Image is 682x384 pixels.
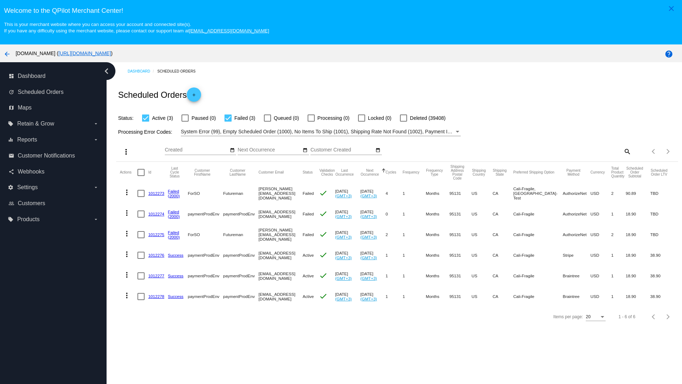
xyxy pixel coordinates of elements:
input: Created [165,147,229,153]
mat-cell: Months [426,183,450,204]
h2: Scheduled Orders [118,87,201,102]
mat-header-cell: Validation Checks [319,162,335,183]
span: Failed [303,191,314,196]
a: map Maps [9,102,99,113]
mat-cell: 18.90 [626,224,650,245]
mat-cell: CA [493,286,513,307]
mat-cell: USD [590,286,611,307]
mat-cell: 0 [386,204,403,224]
a: (GMT+3) [361,193,377,198]
a: Success [168,253,184,257]
mat-cell: 38.90 [650,245,675,266]
mat-icon: check [319,189,328,197]
a: Dashboard [128,66,157,77]
mat-cell: 2 [611,183,626,204]
button: Change sorting for Frequency [403,170,420,175]
span: Maps [18,105,32,111]
span: Retain & Grow [17,121,54,127]
a: (GMT+3) [335,276,352,281]
button: Change sorting for Id [148,170,151,175]
span: Failed (3) [234,114,255,122]
small: This is your merchant website where you can access your account and connected site(s). If you hav... [4,22,269,33]
span: Active [303,253,314,257]
a: (2000) [168,214,180,219]
mat-cell: 1 [403,183,426,204]
mat-cell: [DATE] [361,266,386,286]
i: update [9,89,14,95]
h3: Welcome to the QPilot Merchant Center! [4,7,678,15]
i: arrow_drop_down [93,217,99,222]
i: share [9,169,14,175]
mat-icon: help [665,50,673,58]
button: Change sorting for LifetimeValue [650,169,668,176]
a: Scheduled Orders [157,66,202,77]
mat-cell: [DATE] [361,183,386,204]
mat-cell: paymentProdEnv [223,286,259,307]
mat-cell: US [472,266,493,286]
span: Active [303,294,314,299]
mat-cell: 18.90 [626,245,650,266]
mat-cell: [DATE] [335,204,361,224]
a: share Webhooks [9,166,99,177]
mat-cell: 95131 [449,224,471,245]
input: Customer Created [310,147,374,153]
i: arrow_drop_down [93,137,99,143]
mat-cell: 18.90 [626,286,650,307]
mat-cell: [DATE] [335,224,361,245]
mat-icon: more_vert [123,188,131,197]
mat-cell: paymentProdEnv [188,245,223,266]
button: Change sorting for PreferredShippingOption [513,170,554,175]
mat-cell: Braintree [563,266,590,286]
mat-cell: Cali-Fragile, [GEOGRAPHIC_DATA]-Test [513,183,563,204]
mat-cell: [PERSON_NAME][EMAIL_ADDRESS][DOMAIN_NAME] [259,224,303,245]
mat-cell: 2 [386,224,403,245]
mat-cell: paymentProdEnv [223,245,259,266]
mat-cell: [EMAIL_ADDRESS][DOMAIN_NAME] [259,286,303,307]
i: people_outline [9,201,14,206]
mat-cell: US [472,286,493,307]
a: [EMAIL_ADDRESS][DOMAIN_NAME] [189,28,269,33]
a: (GMT+3) [361,297,377,301]
span: Failed [303,232,314,237]
mat-cell: [DATE] [361,286,386,307]
mat-cell: CA [493,266,513,286]
mat-cell: AuthorizeNet [563,183,590,204]
mat-cell: USD [590,266,611,286]
a: (GMT+3) [335,297,352,301]
span: Dashboard [18,73,45,79]
button: Previous page [647,310,661,324]
mat-select: Items per page: [586,315,606,320]
mat-cell: US [472,245,493,266]
mat-header-cell: Actions [120,162,137,183]
mat-cell: AuthorizeNet [563,224,590,245]
mat-cell: 1 [403,245,426,266]
button: Change sorting for ShippingCountry [472,169,486,176]
mat-cell: paymentProdEnv [188,204,223,224]
mat-cell: Months [426,266,450,286]
span: Customer Notifications [18,153,75,159]
mat-cell: 18.90 [626,266,650,286]
mat-icon: more_vert [123,271,131,279]
a: Failed [168,189,179,193]
input: Next Occurrence [238,147,302,153]
div: 1 - 6 of 6 [618,314,635,319]
mat-cell: 95131 [449,183,471,204]
span: [DOMAIN_NAME] ( ) [16,50,113,56]
mat-cell: 90.89 [626,183,650,204]
a: 1012273 [148,191,164,196]
mat-cell: paymentProdEnv [188,286,223,307]
a: people_outline Customers [9,198,99,209]
mat-cell: 38.90 [650,266,675,286]
mat-cell: 1 [403,286,426,307]
span: Locked (0) [368,114,391,122]
span: Active (3) [152,114,173,122]
mat-cell: 1 [386,266,403,286]
a: 1012277 [148,273,164,278]
span: Reports [17,137,37,143]
button: Change sorting for CustomerEmail [259,170,284,175]
a: Success [168,294,184,299]
mat-icon: check [319,292,328,300]
button: Change sorting for LastOccurrenceUtc [335,169,354,176]
mat-cell: US [472,183,493,204]
mat-cell: 38.90 [650,286,675,307]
